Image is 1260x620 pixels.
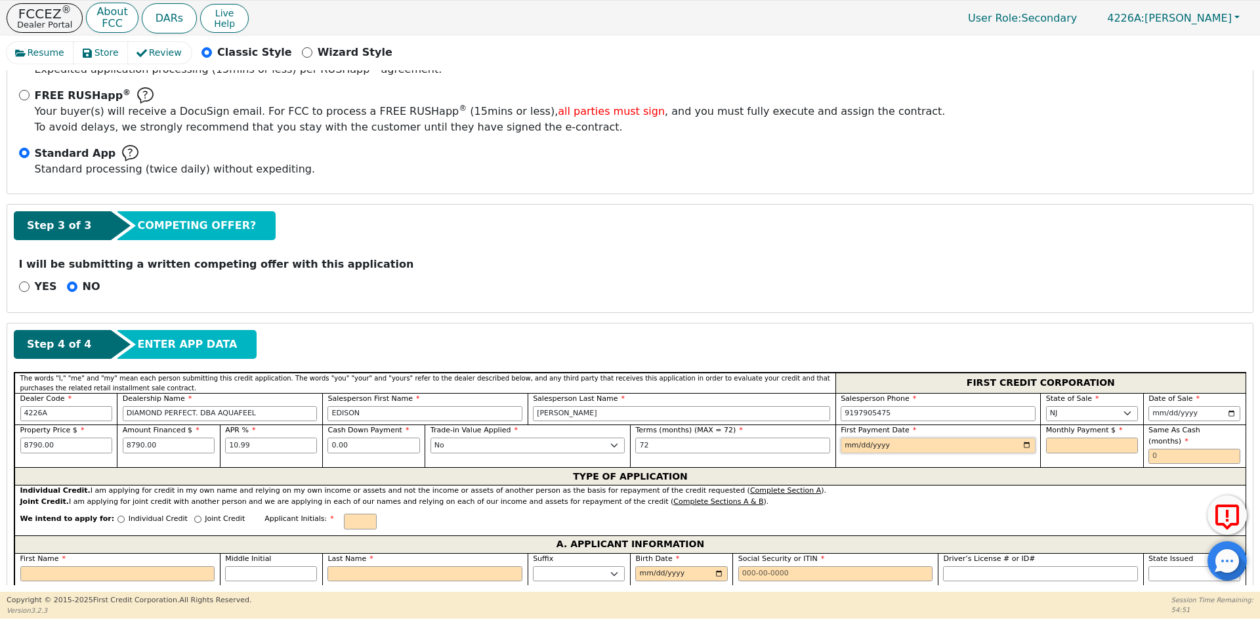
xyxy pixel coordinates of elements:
[635,554,679,563] span: Birth Date
[217,45,292,60] p: Classic Style
[967,375,1115,392] span: FIRST CREDIT CORPORATION
[841,394,916,403] span: Salesperson Phone
[1148,426,1200,445] span: Same As Cash (months)
[1107,12,1232,24] span: [PERSON_NAME]
[1171,605,1253,615] p: 54:51
[35,89,131,102] span: FREE RUSHapp
[7,595,251,606] p: Copyright © 2015- 2025 First Credit Corporation.
[968,12,1021,24] span: User Role :
[1148,406,1240,422] input: YYYY-MM-DD
[137,337,237,352] span: ENTER APP DATA
[62,4,72,16] sup: ®
[1148,449,1240,465] input: 0
[533,554,553,563] span: Suffix
[1148,554,1193,563] span: State Issued
[214,18,235,29] span: Help
[17,7,72,20] p: FCCEZ
[1046,394,1099,403] span: State of Sale
[83,279,100,295] p: NO
[123,394,192,403] span: Dealership Name
[318,45,392,60] p: Wizard Style
[1107,12,1144,24] span: 4226A:
[122,145,138,161] img: Help Bubble
[96,7,127,17] p: About
[264,514,334,523] span: Applicant Initials:
[86,3,138,33] button: AboutFCC
[19,257,1242,272] p: I will be submitting a written competing offer with this application
[14,373,835,393] div: The words "I," "me" and "my" mean each person submitting this credit application. The words "you"...
[7,606,251,615] p: Version 3.2.3
[327,394,419,403] span: Salesperson First Name
[20,426,85,434] span: Property Price $
[27,337,91,352] span: Step 4 of 4
[558,105,665,117] span: all parties must sign
[841,426,916,434] span: First Payment Date
[123,426,199,434] span: Amount Financed $
[20,497,69,506] strong: Joint Credit.
[129,514,188,525] p: Individual Credit
[943,554,1035,563] span: Driver’s License # or ID#
[1171,595,1253,605] p: Session Time Remaining:
[327,426,409,434] span: Cash Down Payment
[327,554,373,563] span: Last Name
[94,46,119,60] span: Store
[20,486,1241,497] div: I am applying for credit in my own name and relying on my own income or assets and not the income...
[17,20,72,29] p: Dealer Portal
[1093,8,1253,28] button: 4226A:[PERSON_NAME]
[20,486,91,495] strong: Individual Credit.
[7,3,83,33] button: FCCEZ®Dealer Portal
[27,218,91,234] span: Step 3 of 3
[205,514,245,525] p: Joint Credit
[459,104,467,113] sup: ®
[137,218,256,234] span: COMPETING OFFER?
[35,105,946,117] span: Your buyer(s) will receive a DocuSign email. For FCC to process a FREE RUSHapp ( 15 mins or less)...
[96,18,127,29] p: FCC
[142,3,197,33] button: DARs
[35,146,116,161] span: Standard App
[179,596,251,604] span: All Rights Reserved.
[1207,495,1247,535] button: Report Error to FCC
[20,394,72,403] span: Dealer Code
[225,438,317,453] input: xx.xx%
[738,566,933,582] input: 000-00-0000
[556,536,704,553] span: A. APPLICANT INFORMATION
[533,394,625,403] span: Salesperson Last Name
[841,406,1036,422] input: 303-867-5309 x104
[225,554,271,563] span: Middle Initial
[35,104,946,135] span: To avoid delays, we strongly recommend that you stay with the customer until they have signed the...
[20,554,66,563] span: First Name
[1046,426,1123,434] span: Monthly Payment $
[673,497,763,506] u: Complete Sections A & B
[738,554,824,563] span: Social Security or ITIN
[35,163,316,175] span: Standard processing (twice daily) without expediting.
[149,46,182,60] span: Review
[73,42,129,64] button: Store
[635,426,736,434] span: Terms (months) (MAX = 72)
[573,468,688,485] span: TYPE OF APPLICATION
[137,87,154,104] img: Help Bubble
[430,426,518,434] span: Trade-in Value Applied
[35,279,57,295] p: YES
[200,4,249,33] button: LiveHelp
[635,566,727,582] input: YYYY-MM-DD
[128,42,192,64] button: Review
[7,42,74,64] button: Resume
[955,5,1090,31] a: User Role:Secondary
[750,486,821,495] u: Complete Section A
[841,438,1036,453] input: YYYY-MM-DD
[20,497,1241,508] div: I am applying for joint credit with another person and we are applying in each of our names and r...
[123,88,131,97] sup: ®
[955,5,1090,31] p: Secondary
[1148,394,1200,403] span: Date of Sale
[28,46,64,60] span: Resume
[740,585,931,592] p: Buyer 1 SSN Invalid Input
[20,514,115,535] span: We intend to apply for:
[225,426,255,434] span: APR %
[214,8,235,18] span: Live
